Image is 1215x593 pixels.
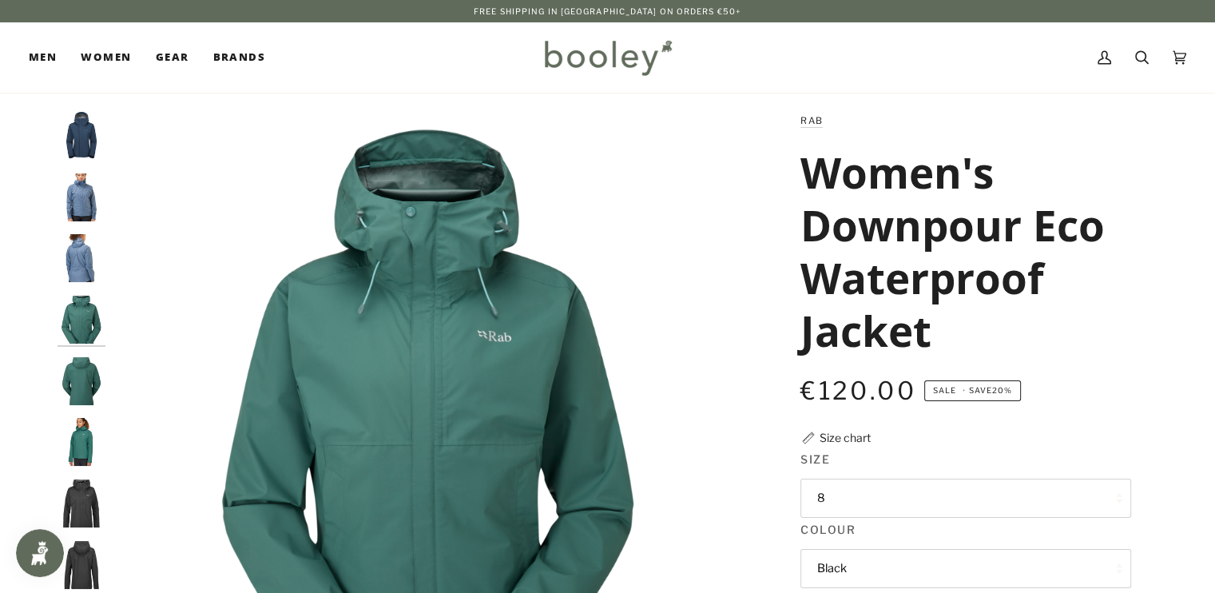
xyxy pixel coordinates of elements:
[58,112,105,160] img: Women's Downpour Eco Waterproof Jacket
[81,50,131,66] span: Women
[69,22,143,93] a: Women
[58,357,105,405] img: Rab Women's Downpour Eco Waterproof Jacket Eucalyptus - Booley Galway
[58,234,105,282] img: Rab Women's Downpour Eco Waterproof Jacket Bering Sea - Booley Galway
[538,34,677,81] img: Booley
[800,115,823,126] a: Rab
[800,521,856,538] span: Colour
[58,480,105,527] img: Rab Women's Downpour Eco Waterproof Jacket Black - Booley Galway
[800,479,1131,518] button: 8
[58,296,105,344] img: Rab Women's Downpour Eco Waterproof Jacket Eucalyptus - Booley Galway
[29,50,57,66] span: Men
[156,50,189,66] span: Gear
[58,541,105,589] img: Rab Women's Downpour Eco Waterproof Jacket Black - Booley Galway
[820,429,871,446] div: Size chart
[800,451,830,468] span: Size
[933,386,956,395] span: Sale
[800,376,916,406] span: €120.00
[800,549,1131,588] button: Black
[144,22,201,93] a: Gear
[474,5,741,18] p: Free Shipping in [GEOGRAPHIC_DATA] on Orders €50+
[16,529,64,577] iframe: Button to open loyalty program pop-up
[58,418,105,466] img: Rab Women's Downpour Eco Waterproof Jacket Eucalyptus - Booley Galway
[201,22,277,93] a: Brands
[58,173,105,221] img: Rab Women's Downpour Eco Waterproof Jacket Bering Sea - Booley Galway
[959,386,968,395] em: •
[800,145,1119,357] h1: Women's Downpour Eco Waterproof Jacket
[29,22,69,93] a: Men
[212,50,265,66] span: Brands
[992,386,1012,395] span: 20%
[924,380,1021,401] span: Save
